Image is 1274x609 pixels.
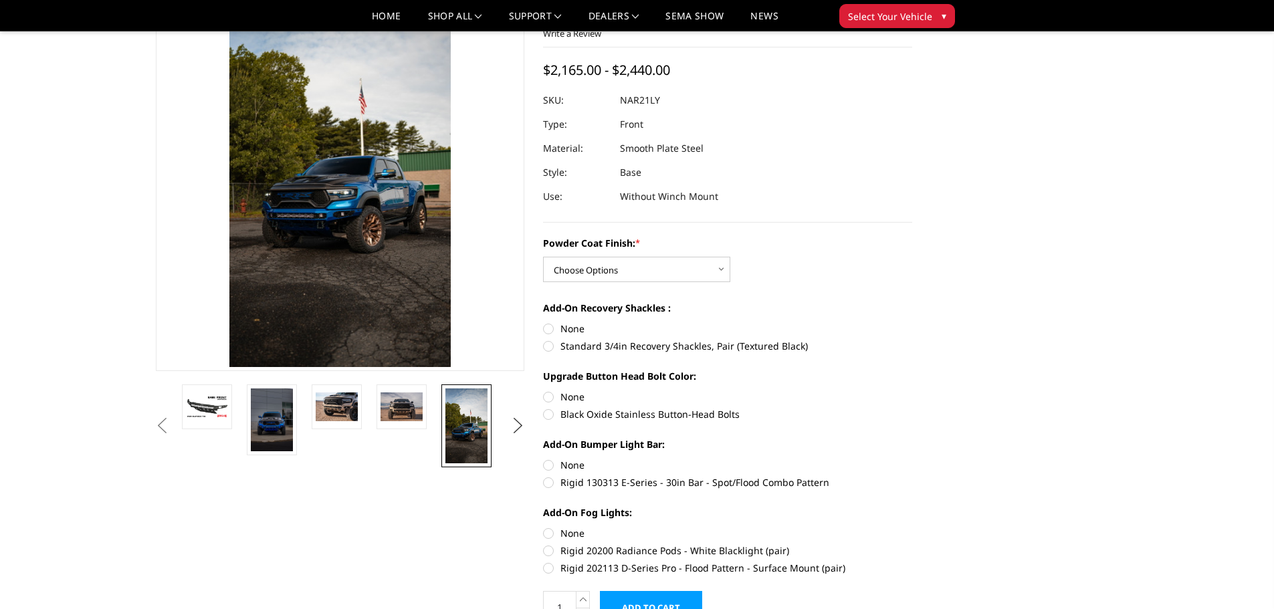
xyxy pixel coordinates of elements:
label: Black Oxide Stainless Button-Head Bolts [543,407,912,421]
dd: Smooth Plate Steel [620,136,704,160]
img: 2021-2024 Ram 1500 TRX - Freedom Series - Base Front Bumper (non-winch) [381,392,423,420]
dd: Without Winch Mount [620,185,718,209]
dt: Type: [543,112,610,136]
dt: Use: [543,185,610,209]
label: None [543,322,912,336]
img: 2021-2024 Ram 1500 TRX - Freedom Series - Base Front Bumper (non-winch) [445,388,488,463]
a: Write a Review [543,27,601,39]
img: 2021-2024 Ram 1500 TRX - Freedom Series - Base Front Bumper (non-winch) [186,395,228,418]
span: Select Your Vehicle [848,9,932,23]
dt: Material: [543,136,610,160]
label: Rigid 202113 D-Series Pro - Flood Pattern - Surface Mount (pair) [543,561,912,575]
img: 2021-2024 Ram 1500 TRX - Freedom Series - Base Front Bumper (non-winch) [251,388,293,451]
a: Support [509,11,562,31]
span: ▾ [942,9,946,23]
a: Dealers [589,11,639,31]
label: None [543,526,912,540]
label: Add-On Bumper Light Bar: [543,437,912,451]
a: News [750,11,778,31]
label: Powder Coat Finish: [543,236,912,250]
dd: NAR21LY [620,88,660,112]
button: Next [508,416,528,436]
a: Home [372,11,401,31]
label: Upgrade Button Head Bolt Color: [543,369,912,383]
a: shop all [428,11,482,31]
iframe: Chat Widget [1207,545,1274,609]
dd: Front [620,112,643,136]
dt: SKU: [543,88,610,112]
dd: Base [620,160,641,185]
button: Select Your Vehicle [839,4,955,28]
span: $2,165.00 - $2,440.00 [543,61,670,79]
label: None [543,390,912,404]
label: None [543,458,912,472]
label: Add-On Fog Lights: [543,505,912,519]
dt: Style: [543,160,610,185]
a: SEMA Show [665,11,724,31]
label: Rigid 130313 E-Series - 30in Bar - Spot/Flood Combo Pattern [543,475,912,489]
label: Rigid 20200 Radiance Pods - White Blacklight (pair) [543,543,912,558]
img: 2021-2024 Ram 1500 TRX - Freedom Series - Base Front Bumper (non-winch) [316,392,358,420]
label: Add-On Recovery Shackles : [543,301,912,315]
button: Previous [152,416,173,436]
label: Standard 3/4in Recovery Shackles, Pair (Textured Black) [543,339,912,353]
